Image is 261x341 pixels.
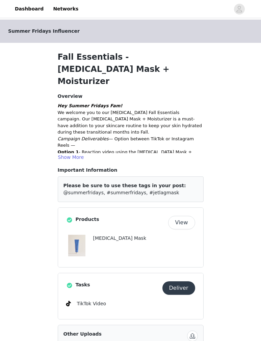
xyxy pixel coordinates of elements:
h1: Fall Essentials - [MEDICAL_DATA] Mask + Moisturizer [58,51,204,87]
button: View [168,216,195,229]
button: Show More [58,153,84,161]
span: Please be sure to use these tags in your post: [63,183,186,188]
a: Dashboard [11,1,48,17]
button: Deliver [162,281,195,295]
h4: Products [76,216,165,223]
p: — Option between TikTok or Instagram Reels — [58,136,204,149]
p: [MEDICAL_DATA] Mask [93,235,195,242]
h4: Tasks [76,281,160,288]
h4: Other Uploads [63,331,184,338]
p: We welcome you to our [MEDICAL_DATA] Fall Essentials campaign. Our [MEDICAL_DATA] Mask + Moisturi... [58,109,204,136]
p: Important Information [58,167,204,174]
h4: Overview [58,93,204,100]
p: - Reaction video using the [MEDICAL_DATA] Mask + Moisturizer - Showing how to use the [MEDICAL_DA... [58,149,204,175]
span: TikTok Video [77,301,106,306]
div: avatar [236,4,242,15]
a: View [168,220,195,225]
a: Deliver [162,286,195,291]
strong: Option 1 [58,149,79,154]
div: Tasks [58,273,204,319]
span: @summerfridays, #summerfridays, #jetlagmask [63,190,179,195]
a: Networks [49,1,82,17]
strong: Hey Summer Fridays Fam! [58,103,123,108]
div: Products [58,207,204,267]
em: Campaign Deliverables [58,136,109,141]
span: Summer Fridays Influencer [8,28,80,35]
